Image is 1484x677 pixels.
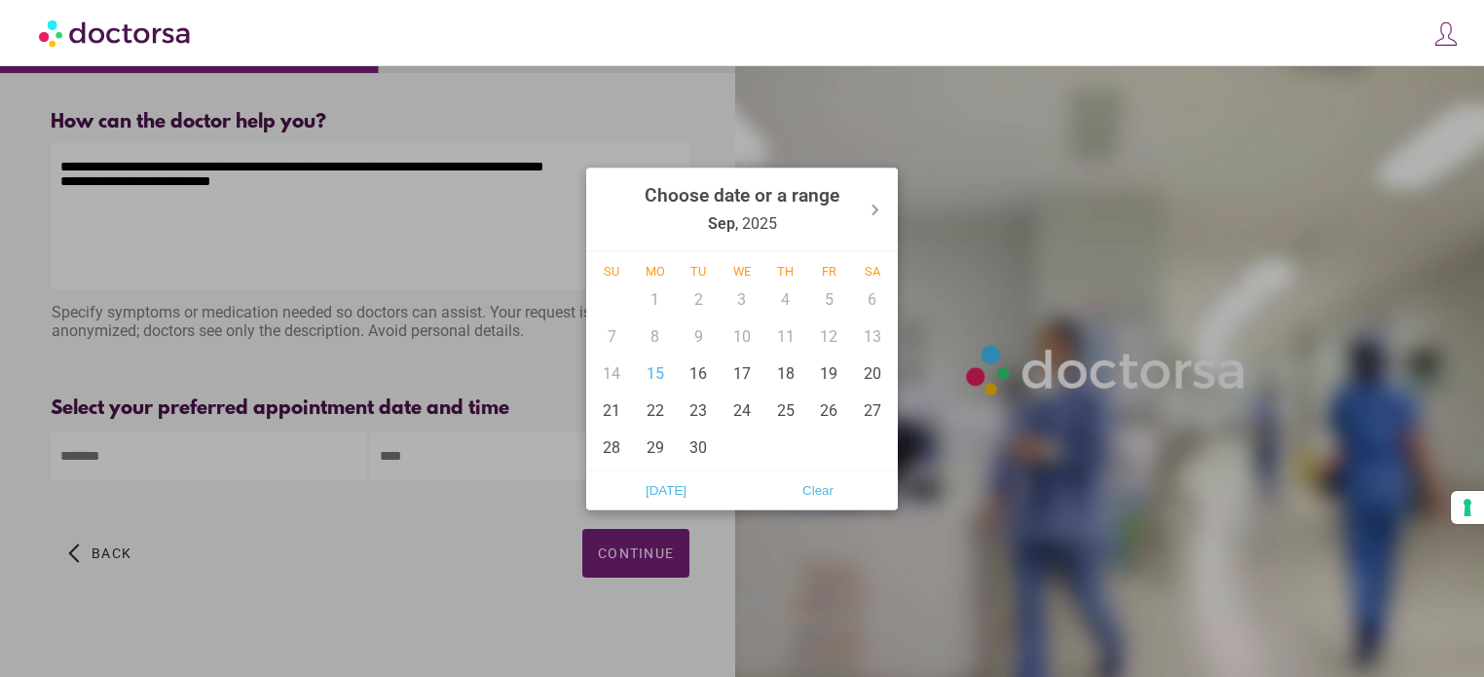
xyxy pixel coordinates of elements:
[590,318,634,355] div: 7
[634,263,678,278] div: Mo
[677,318,721,355] div: 9
[807,392,851,429] div: 26
[850,392,894,429] div: 27
[645,171,839,246] div: , 2025
[850,263,894,278] div: Sa
[721,263,764,278] div: We
[634,281,678,318] div: 1
[763,355,807,392] div: 18
[590,355,634,392] div: 14
[721,392,764,429] div: 24
[807,263,851,278] div: Fr
[677,263,721,278] div: Tu
[590,392,634,429] div: 21
[763,263,807,278] div: Th
[721,281,764,318] div: 3
[748,475,888,505] span: Clear
[677,281,721,318] div: 2
[850,355,894,392] div: 20
[596,475,736,505] span: [DATE]
[850,318,894,355] div: 13
[763,318,807,355] div: 11
[677,355,721,392] div: 16
[634,392,678,429] div: 22
[39,11,193,55] img: Doctorsa.com
[634,355,678,392] div: 15
[850,281,894,318] div: 6
[708,213,735,232] strong: Sep
[763,281,807,318] div: 4
[634,318,678,355] div: 8
[721,355,764,392] div: 17
[634,429,678,466] div: 29
[645,183,839,206] strong: Choose date or a range
[1451,491,1484,524] button: Your consent preferences for tracking technologies
[763,392,807,429] div: 25
[677,392,721,429] div: 23
[590,474,742,506] button: [DATE]
[590,263,634,278] div: Su
[807,281,851,318] div: 5
[742,474,894,506] button: Clear
[1432,20,1460,48] img: icons8-customer-100.png
[677,429,721,466] div: 30
[807,318,851,355] div: 12
[807,355,851,392] div: 19
[590,429,634,466] div: 28
[721,318,764,355] div: 10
